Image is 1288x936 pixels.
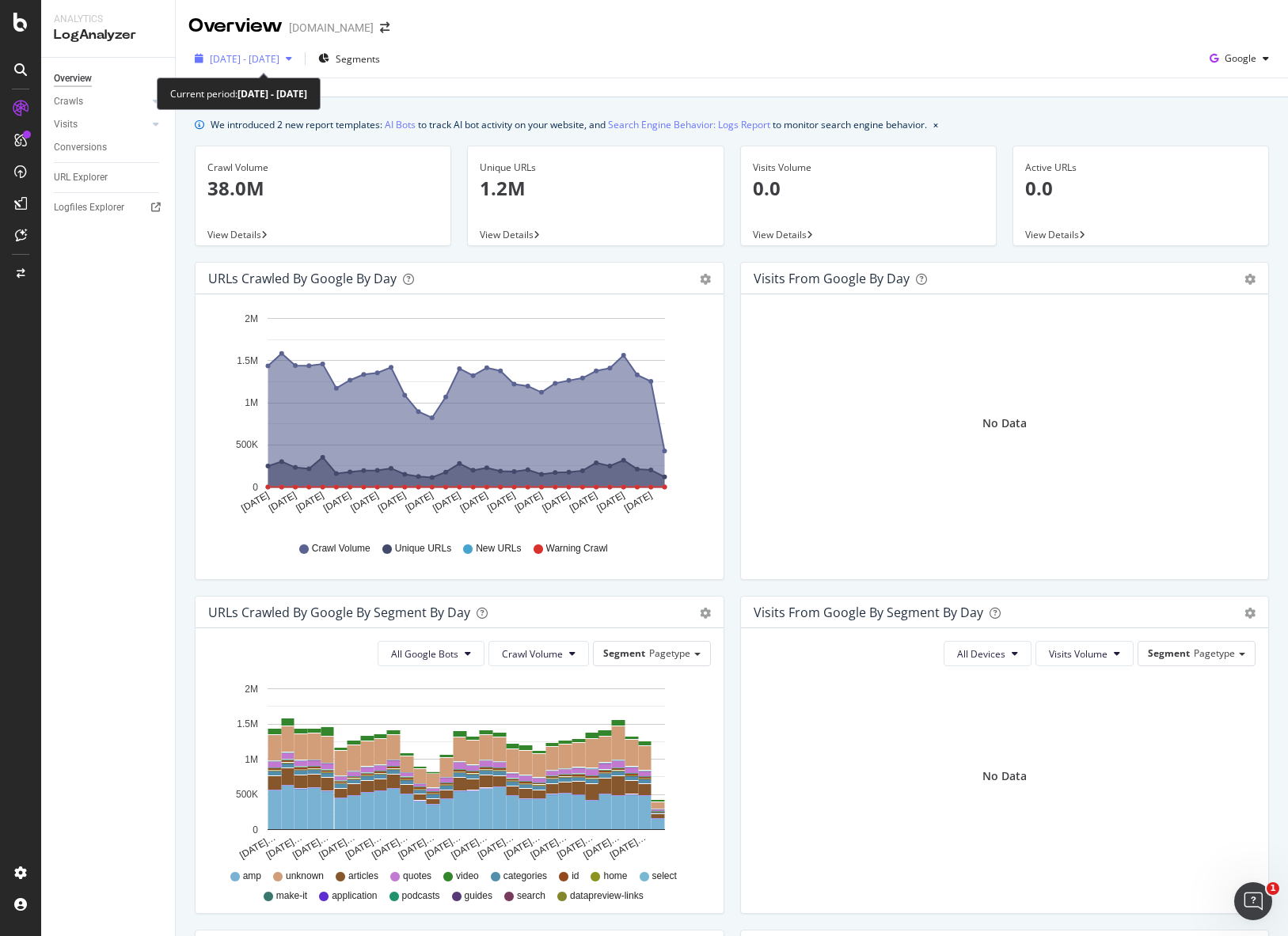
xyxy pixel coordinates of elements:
text: [DATE] [404,490,435,514]
text: 500K [236,789,258,800]
span: id [572,870,579,883]
span: unknown [286,870,324,883]
span: 1 [1267,882,1279,895]
text: [DATE] [376,490,408,514]
button: Visits Volume [1035,641,1134,666]
span: select [652,870,677,883]
text: 2M [245,684,258,695]
a: URL Explorer [54,169,164,186]
div: Unique URLs [480,161,711,175]
span: application [332,889,377,903]
p: 38.0M [207,175,439,202]
button: Crawl Volume [488,641,589,666]
span: View Details [753,228,807,241]
div: Analytics [54,13,162,26]
div: LogAnalyzer [54,26,162,44]
div: Active URLs [1025,161,1256,175]
text: 1.5M [237,355,258,366]
p: 0.0 [753,175,984,202]
text: [DATE] [622,490,654,514]
div: No Data [982,768,1027,784]
text: 1M [245,754,258,765]
span: [DATE] - [DATE] [210,52,279,66]
p: 1.2M [480,175,711,202]
text: [DATE] [568,490,599,514]
text: [DATE] [458,490,490,514]
div: URLs Crawled by Google By Segment By Day [208,604,470,620]
div: Current period: [170,85,307,103]
span: Crawl Volume [312,542,370,555]
div: URLs Crawled by Google by day [208,271,397,286]
text: [DATE] [595,490,627,514]
span: Crawl Volume [502,647,563,661]
text: [DATE] [294,490,325,514]
text: 0 [253,824,258,836]
span: View Details [480,228,534,241]
div: gear [1244,274,1256,285]
div: Crawls [54,93,83,110]
span: View Details [207,228,261,241]
span: Pagetype [649,646,690,660]
button: All Devices [944,641,1032,666]
button: close banner [929,113,942,136]
div: URL Explorer [54,169,108,186]
div: Visits from Google By Segment By Day [754,604,983,620]
span: Segments [336,52,380,66]
span: quotes [403,870,431,883]
div: info banner [195,116,1269,133]
div: We introduced 2 new report templates: to track AI bot activity on your website, and to monitor se... [211,116,927,133]
span: search [517,889,545,903]
div: Crawl Volume [207,161,439,175]
button: [DATE] - [DATE] [188,46,298,71]
div: gear [700,274,711,285]
span: make-it [276,889,307,903]
div: Overview [188,13,283,40]
text: 500K [236,440,258,451]
div: arrow-right-arrow-left [380,22,389,33]
div: [DOMAIN_NAME] [289,20,374,36]
div: Conversions [54,139,107,156]
div: Visits Volume [753,161,984,175]
span: Pagetype [1194,646,1235,660]
div: Logfiles Explorer [54,199,124,216]
text: 0 [253,482,258,493]
span: video [456,870,479,883]
span: Warning Crawl [546,542,608,555]
button: All Google Bots [378,641,484,666]
iframe: Intercom live chat [1234,882,1272,920]
a: Search Engine Behavior: Logs Report [608,116,770,133]
svg: A chart. [208,307,705,527]
p: 0.0 [1025,175,1256,202]
div: gear [700,608,711,619]
text: [DATE] [239,490,271,514]
span: All Devices [957,647,1005,661]
text: [DATE] [349,490,381,514]
text: 1M [245,397,258,408]
text: 1.5M [237,718,258,729]
span: Segment [603,646,645,660]
span: New URLs [476,542,521,555]
span: amp [243,870,261,883]
text: [DATE] [267,490,298,514]
div: gear [1244,608,1256,619]
span: All Google Bots [391,647,458,661]
a: Logfiles Explorer [54,199,164,216]
button: Google [1203,46,1275,71]
text: [DATE] [321,490,353,514]
a: Conversions [54,139,164,156]
span: datapreview-links [570,889,644,903]
text: [DATE] [513,490,545,514]
span: Unique URLs [395,542,451,555]
span: Google [1225,51,1256,65]
a: AI Bots [385,116,416,133]
text: 2M [245,313,258,324]
span: Segment [1148,646,1190,660]
a: Crawls [54,93,148,110]
span: articles [348,870,378,883]
text: [DATE] [485,490,517,514]
text: [DATE] [540,490,572,514]
span: categories [503,870,547,883]
b: [DATE] - [DATE] [237,87,307,100]
svg: A chart. [208,679,705,862]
